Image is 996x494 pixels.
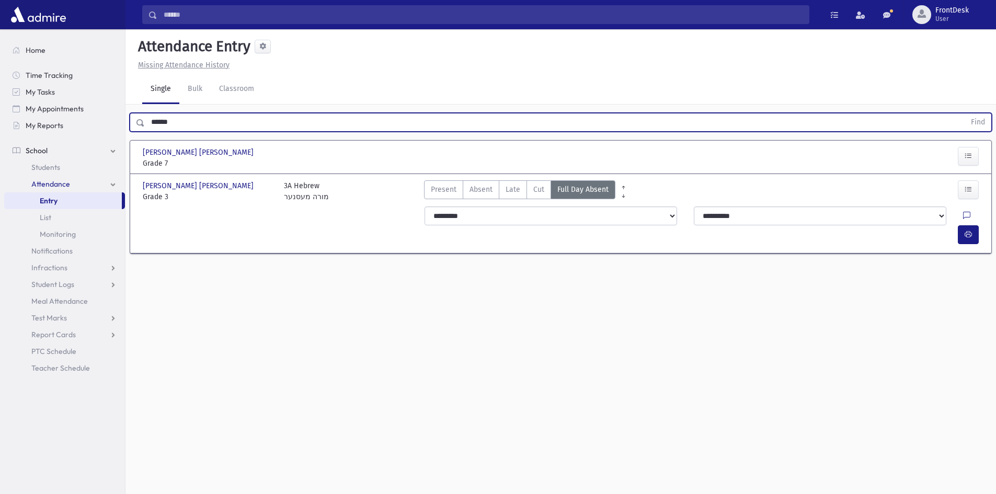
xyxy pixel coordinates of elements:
[431,184,456,195] span: Present
[40,213,51,222] span: List
[533,184,544,195] span: Cut
[143,158,273,169] span: Grade 7
[157,5,809,24] input: Search
[4,176,125,192] a: Attendance
[143,180,256,191] span: [PERSON_NAME] [PERSON_NAME]
[142,75,179,104] a: Single
[4,142,125,159] a: School
[424,180,615,202] div: AttTypes
[31,263,67,272] span: Infractions
[4,226,125,243] a: Monitoring
[26,104,84,113] span: My Appointments
[143,147,256,158] span: [PERSON_NAME] [PERSON_NAME]
[4,259,125,276] a: Infractions
[40,196,58,205] span: Entry
[31,246,73,256] span: Notifications
[557,184,609,195] span: Full Day Absent
[31,313,67,323] span: Test Marks
[26,146,48,155] span: School
[143,191,273,202] span: Grade 3
[4,159,125,176] a: Students
[26,87,55,97] span: My Tasks
[31,330,76,339] span: Report Cards
[31,280,74,289] span: Student Logs
[31,179,70,189] span: Attendance
[26,45,45,55] span: Home
[31,163,60,172] span: Students
[8,4,68,25] img: AdmirePro
[134,38,250,55] h5: Attendance Entry
[4,209,125,226] a: List
[31,296,88,306] span: Meal Attendance
[4,326,125,343] a: Report Cards
[40,229,76,239] span: Monitoring
[31,363,90,373] span: Teacher Schedule
[4,293,125,309] a: Meal Attendance
[31,347,76,356] span: PTC Schedule
[506,184,520,195] span: Late
[4,309,125,326] a: Test Marks
[179,75,211,104] a: Bulk
[284,180,329,202] div: 3A Hebrew מורה מעסנער
[965,113,991,131] button: Find
[4,42,125,59] a: Home
[134,61,230,70] a: Missing Attendance History
[4,117,125,134] a: My Reports
[4,343,125,360] a: PTC Schedule
[4,67,125,84] a: Time Tracking
[935,6,969,15] span: FrontDesk
[935,15,969,23] span: User
[211,75,262,104] a: Classroom
[4,84,125,100] a: My Tasks
[26,121,63,130] span: My Reports
[4,276,125,293] a: Student Logs
[4,192,122,209] a: Entry
[470,184,493,195] span: Absent
[4,360,125,376] a: Teacher Schedule
[4,243,125,259] a: Notifications
[4,100,125,117] a: My Appointments
[26,71,73,80] span: Time Tracking
[138,61,230,70] u: Missing Attendance History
